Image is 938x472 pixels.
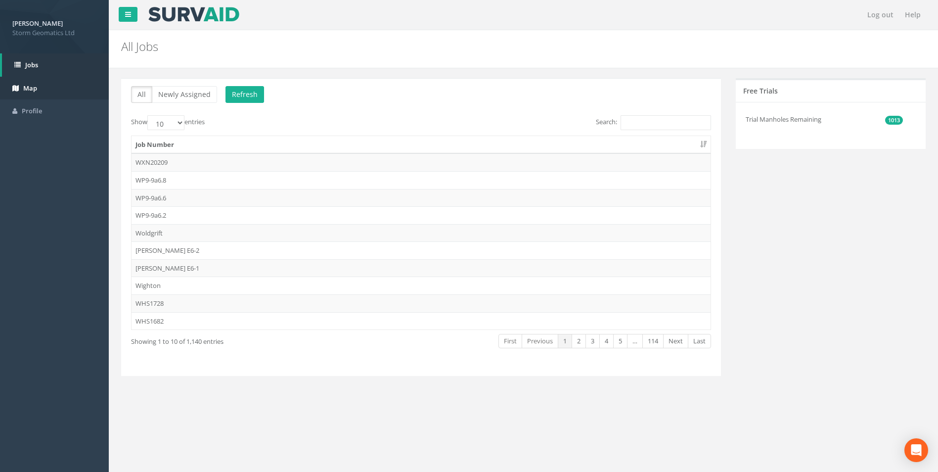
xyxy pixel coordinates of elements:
[572,334,586,348] a: 2
[743,87,778,94] h5: Free Trials
[132,259,711,277] td: [PERSON_NAME] E6-1
[498,334,522,348] a: First
[132,206,711,224] td: WP9-9a6.2
[132,171,711,189] td: WP9-9a6.8
[132,277,711,294] td: Wighton
[2,53,109,77] a: Jobs
[627,334,643,348] a: …
[599,334,614,348] a: 4
[132,153,711,171] td: WXN20209
[12,28,96,38] span: Storm Geomatics Ltd
[558,334,572,348] a: 1
[746,110,903,129] li: Trial Manholes Remaining
[147,115,184,130] select: Showentries
[663,334,688,348] a: Next
[131,86,152,103] button: All
[621,115,711,130] input: Search:
[613,334,627,348] a: 5
[22,106,42,115] span: Profile
[121,40,789,53] h2: All Jobs
[688,334,711,348] a: Last
[885,116,903,125] span: 1013
[152,86,217,103] button: Newly Assigned
[132,224,711,242] td: Woldgrift
[132,294,711,312] td: WHS1728
[596,115,711,130] label: Search:
[585,334,600,348] a: 3
[132,189,711,207] td: WP9-9a6.6
[12,16,96,37] a: [PERSON_NAME] Storm Geomatics Ltd
[132,241,711,259] td: [PERSON_NAME] E6-2
[131,333,364,346] div: Showing 1 to 10 of 1,140 entries
[225,86,264,103] button: Refresh
[642,334,664,348] a: 114
[132,136,711,154] th: Job Number: activate to sort column ascending
[25,60,38,69] span: Jobs
[522,334,558,348] a: Previous
[904,438,928,462] div: Open Intercom Messenger
[23,84,37,93] span: Map
[12,19,63,28] strong: [PERSON_NAME]
[132,312,711,330] td: WHS1682
[131,115,205,130] label: Show entries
